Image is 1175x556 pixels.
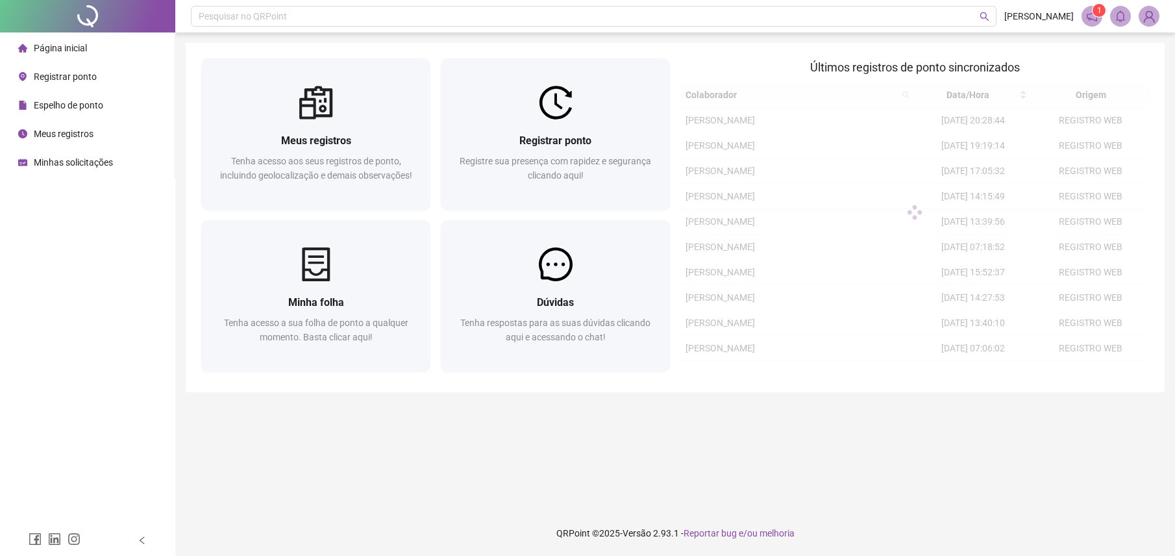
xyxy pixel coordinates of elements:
[29,533,42,546] span: facebook
[34,100,103,110] span: Espelho de ponto
[34,129,93,139] span: Meus registros
[460,318,650,342] span: Tenha respostas para as suas dúvidas clicando aqui e acessando o chat!
[18,158,27,167] span: schedule
[18,44,27,53] span: home
[288,296,344,309] span: Minha folha
[175,511,1175,556] footer: QRPoint © 2025 - 2.93.1 -
[34,71,97,82] span: Registrar ponto
[34,157,113,168] span: Minhas solicitações
[281,134,351,147] span: Meus registros
[810,60,1020,74] span: Últimos registros de ponto sincronizados
[1097,6,1102,15] span: 1
[220,156,412,181] span: Tenha acesso aos seus registros de ponto, incluindo geolocalização e demais observações!
[68,533,80,546] span: instagram
[138,536,147,545] span: left
[1139,6,1159,26] img: 84060
[441,58,670,210] a: Registrar pontoRegistre sua presença com rapidez e segurança clicando aqui!
[201,58,430,210] a: Meus registrosTenha acesso aos seus registros de ponto, incluindo geolocalização e demais observa...
[224,318,408,342] span: Tenha acesso a sua folha de ponto a qualquer momento. Basta clicar aqui!
[18,129,27,138] span: clock-circle
[623,528,651,538] span: Versão
[34,43,87,53] span: Página inicial
[1086,10,1098,22] span: notification
[441,220,670,372] a: DúvidasTenha respostas para as suas dúvidas clicando aqui e acessando o chat!
[18,101,27,110] span: file
[1004,9,1074,23] span: [PERSON_NAME]
[1115,10,1126,22] span: bell
[519,134,591,147] span: Registrar ponto
[1093,4,1106,17] sup: 1
[201,220,430,372] a: Minha folhaTenha acesso a sua folha de ponto a qualquer momento. Basta clicar aqui!
[48,533,61,546] span: linkedin
[684,528,795,538] span: Reportar bug e/ou melhoria
[460,156,651,181] span: Registre sua presença com rapidez e segurança clicando aqui!
[980,12,989,21] span: search
[18,72,27,81] span: environment
[537,296,574,309] span: Dúvidas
